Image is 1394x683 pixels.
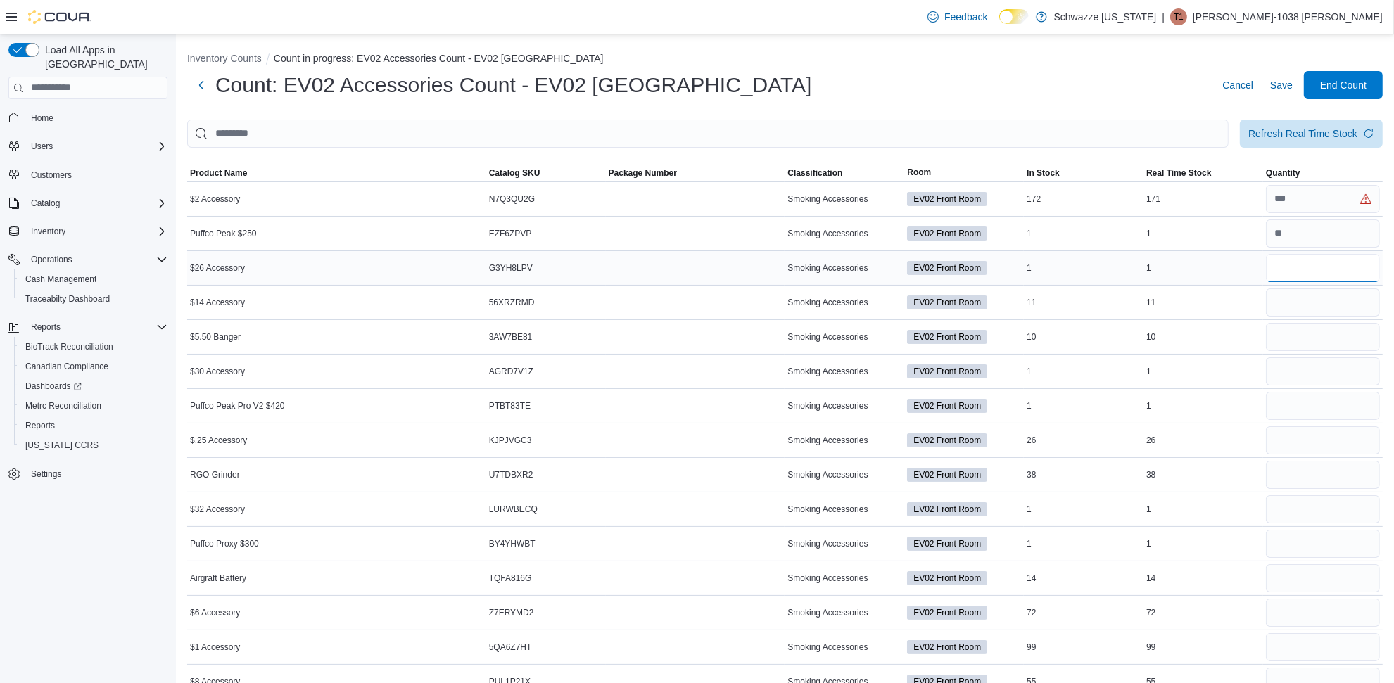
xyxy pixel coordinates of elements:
[907,364,987,378] span: EV02 Front Room
[1024,191,1143,208] div: 172
[1266,167,1300,179] span: Quantity
[20,437,104,454] a: [US_STATE] CCRS
[20,271,102,288] a: Cash Management
[20,338,167,355] span: BioTrack Reconciliation
[25,251,78,268] button: Operations
[913,193,981,205] span: EV02 Front Room
[489,400,531,411] span: PTBT83TE
[187,51,1383,68] nav: An example of EuiBreadcrumbs
[190,573,246,584] span: Airgraft Battery
[1143,639,1263,656] div: 99
[1193,8,1383,25] p: [PERSON_NAME]-1038 [PERSON_NAME]
[3,108,173,128] button: Home
[20,358,167,375] span: Canadian Compliance
[14,416,173,435] button: Reports
[489,366,533,377] span: AGRD7V1Z
[787,400,868,411] span: Smoking Accessories
[25,195,167,212] span: Catalog
[1054,8,1157,25] p: Schwazze [US_STATE]
[25,293,110,305] span: Traceabilty Dashboard
[907,295,987,309] span: EV02 Front Room
[1024,225,1143,242] div: 1
[913,503,981,516] span: EV02 Front Room
[14,376,173,396] a: Dashboards
[907,226,987,241] span: EV02 Front Room
[25,223,167,240] span: Inventory
[1143,260,1263,276] div: 1
[1143,294,1263,311] div: 11
[187,165,486,181] button: Product Name
[31,226,65,237] span: Inventory
[187,53,262,64] button: Inventory Counts
[913,434,981,447] span: EV02 Front Room
[787,435,868,446] span: Smoking Accessories
[489,573,532,584] span: TQFA816G
[25,341,113,352] span: BioTrack Reconciliation
[913,262,981,274] span: EV02 Front Room
[1024,260,1143,276] div: 1
[787,641,868,653] span: Smoking Accessories
[489,538,536,549] span: BY4YHWBT
[31,198,60,209] span: Catalog
[787,331,868,343] span: Smoking Accessories
[1024,639,1143,656] div: 99
[25,166,167,184] span: Customers
[14,435,173,455] button: [US_STATE] CCRS
[1146,167,1211,179] span: Real Time Stock
[1320,78,1367,92] span: End Count
[907,330,987,344] span: EV02 Front Room
[190,262,245,274] span: $26 Accessory
[3,464,173,484] button: Settings
[20,358,114,375] a: Canadian Compliance
[785,165,904,181] button: Classification
[489,262,533,274] span: G3YH8LPV
[20,397,107,414] a: Metrc Reconciliation
[907,433,987,447] span: EV02 Front Room
[25,195,65,212] button: Catalog
[3,222,173,241] button: Inventory
[1143,165,1263,181] button: Real Time Stock
[31,113,53,124] span: Home
[907,502,987,516] span: EV02 Front Room
[913,606,981,619] span: EV02 Front Room
[1024,604,1143,621] div: 72
[1024,432,1143,449] div: 26
[907,399,987,413] span: EV02 Front Room
[25,400,101,411] span: Metrc Reconciliation
[39,43,167,71] span: Load All Apps in [GEOGRAPHIC_DATA]
[274,53,604,64] button: Count in progress: EV02 Accessories Count - EV02 [GEOGRAPHIC_DATA]
[1024,294,1143,311] div: 11
[190,538,259,549] span: Puffco Proxy $300
[913,400,981,412] span: EV02 Front Room
[25,223,71,240] button: Inventory
[913,641,981,653] span: EV02 Front Room
[944,10,987,24] span: Feedback
[20,378,87,395] a: Dashboards
[190,297,245,308] span: $14 Accessory
[787,167,842,179] span: Classification
[25,274,96,285] span: Cash Management
[787,573,868,584] span: Smoking Accessories
[1304,71,1383,99] button: End Count
[20,417,167,434] span: Reports
[190,435,247,446] span: $.25 Accessory
[190,469,240,480] span: RGO Grinder
[787,228,868,239] span: Smoking Accessories
[1143,466,1263,483] div: 38
[14,337,173,357] button: BioTrack Reconciliation
[489,641,532,653] span: 5QA6Z7HT
[25,319,167,336] span: Reports
[606,165,785,181] button: Package Number
[31,321,61,333] span: Reports
[20,271,167,288] span: Cash Management
[31,141,53,152] span: Users
[1143,191,1263,208] div: 171
[8,102,167,521] nav: Complex example
[25,109,167,127] span: Home
[1143,535,1263,552] div: 1
[907,192,987,206] span: EV02 Front Room
[190,504,245,515] span: $32 Accessory
[787,607,868,618] span: Smoking Accessories
[25,251,167,268] span: Operations
[787,366,868,377] span: Smoking Accessories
